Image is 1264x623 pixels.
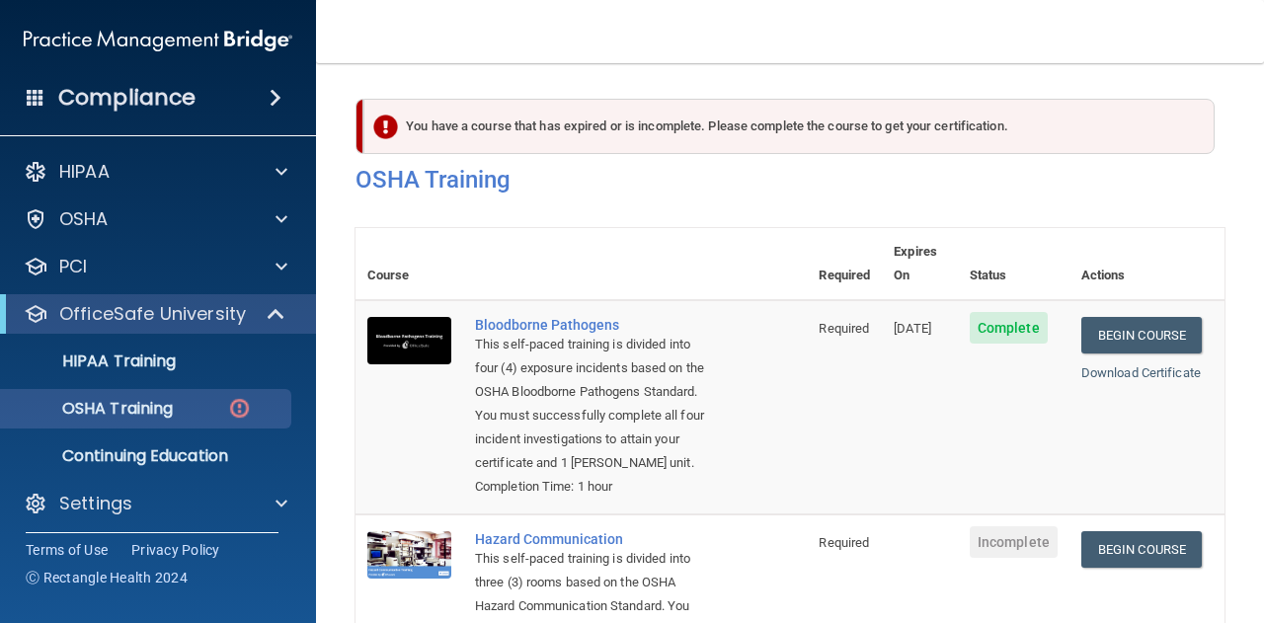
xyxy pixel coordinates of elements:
[13,399,173,419] p: OSHA Training
[819,535,869,550] span: Required
[227,396,252,421] img: danger-circle.6113f641.png
[24,255,287,278] a: PCI
[24,160,287,184] a: HIPAA
[355,166,1224,194] h4: OSHA Training
[131,540,220,560] a: Privacy Policy
[59,255,87,278] p: PCI
[894,321,931,336] span: [DATE]
[13,446,282,466] p: Continuing Education
[24,207,287,231] a: OSHA
[1081,531,1202,568] a: Begin Course
[819,321,869,336] span: Required
[475,333,708,475] div: This self-paced training is divided into four (4) exposure incidents based on the OSHA Bloodborne...
[475,475,708,499] div: Completion Time: 1 hour
[475,317,708,333] a: Bloodborne Pathogens
[13,351,176,371] p: HIPAA Training
[970,312,1048,344] span: Complete
[24,21,292,60] img: PMB logo
[59,492,132,515] p: Settings
[59,160,110,184] p: HIPAA
[1069,228,1224,300] th: Actions
[24,492,287,515] a: Settings
[958,228,1069,300] th: Status
[26,540,108,560] a: Terms of Use
[363,99,1215,154] div: You have a course that has expired or is incomplete. Please complete the course to get your certi...
[58,84,196,112] h4: Compliance
[882,228,958,300] th: Expires On
[970,526,1058,558] span: Incomplete
[355,228,463,300] th: Course
[807,228,882,300] th: Required
[373,115,398,139] img: exclamation-circle-solid-danger.72ef9ffc.png
[475,531,708,547] a: Hazard Communication
[1081,365,1201,380] a: Download Certificate
[1081,317,1202,353] a: Begin Course
[59,207,109,231] p: OSHA
[26,568,188,587] span: Ⓒ Rectangle Health 2024
[59,302,246,326] p: OfficeSafe University
[24,302,286,326] a: OfficeSafe University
